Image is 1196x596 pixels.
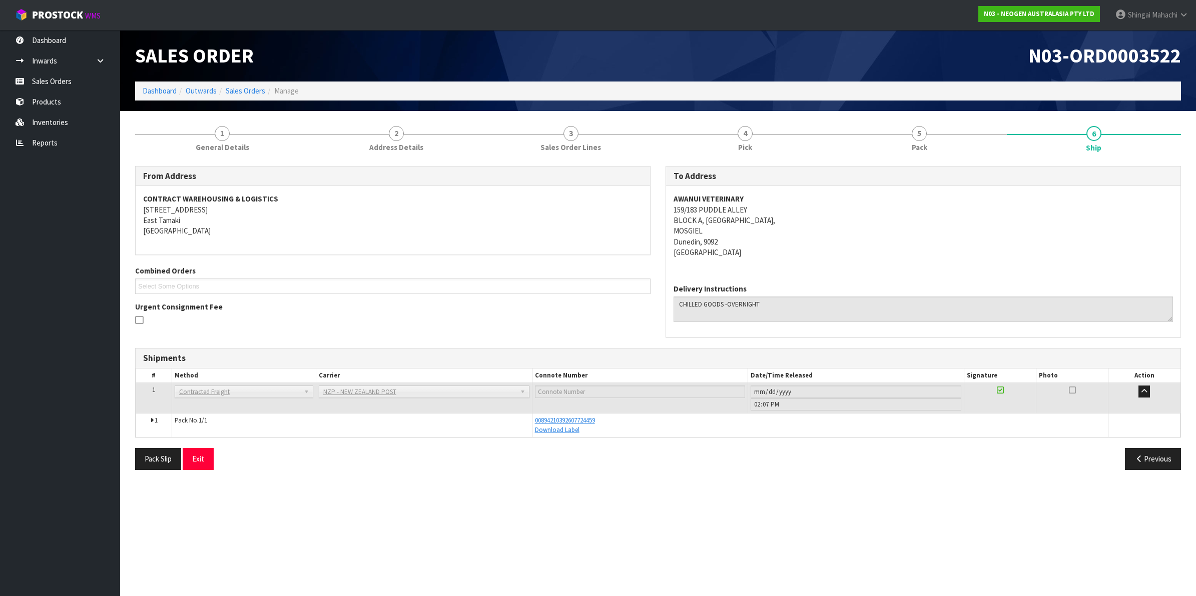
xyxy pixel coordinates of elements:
[172,413,532,437] td: Pack No.
[186,86,217,95] a: Outwards
[226,86,265,95] a: Sales Orders
[1108,368,1180,383] th: Action
[143,194,278,203] strong: CONTRACT WAREHOUSING & LOGISTICS
[535,425,579,434] a: Download Label
[984,9,1094,18] strong: N03 - NEOGEN AUSTRALASIA PTY LTD
[532,368,748,383] th: Connote Number
[1152,10,1177,19] span: Mahachi
[136,368,172,383] th: #
[563,126,578,141] span: 3
[1036,368,1108,383] th: Photo
[143,353,1173,363] h3: Shipments
[135,301,223,312] label: Urgent Consignment Fee
[135,265,196,276] label: Combined Orders
[85,11,101,20] small: WMS
[674,283,747,294] label: Delivery Instructions
[674,194,744,203] strong: AWANUI VETERINARY
[323,386,516,398] span: NZP - NEW ZEALAND POST
[215,126,230,141] span: 1
[172,368,316,383] th: Method
[674,171,1173,181] h3: To Address
[155,416,158,424] span: 1
[912,142,927,152] span: Pack
[738,126,753,141] span: 4
[32,8,83,21] span: ProStock
[143,193,643,236] address: [STREET_ADDRESS] East Tamaki [GEOGRAPHIC_DATA]
[143,86,177,95] a: Dashboard
[199,416,207,424] span: 1/1
[389,126,404,141] span: 2
[738,142,752,152] span: Pick
[535,416,595,424] a: 00894210392607724459
[15,8,28,21] img: cube-alt.png
[1086,142,1101,153] span: Ship
[135,43,254,68] span: Sales Order
[135,158,1181,477] span: Ship
[964,368,1036,383] th: Signature
[183,448,214,469] button: Exit
[135,448,181,469] button: Pack Slip
[1086,126,1101,141] span: 6
[196,142,249,152] span: General Details
[316,368,532,383] th: Carrier
[1028,43,1181,68] span: N03-ORD0003522
[152,385,155,394] span: 1
[369,142,423,152] span: Address Details
[274,86,299,95] span: Manage
[540,142,601,152] span: Sales Order Lines
[179,386,300,398] span: Contracted Freight
[748,368,964,383] th: Date/Time Released
[674,193,1173,258] address: 159/183 PUDDLE ALLEY BLOCK A, [GEOGRAPHIC_DATA], MOSGIEL Dunedin, 9092 [GEOGRAPHIC_DATA]
[1125,448,1181,469] button: Previous
[912,126,927,141] span: 5
[1128,10,1150,19] span: Shingai
[143,171,643,181] h3: From Address
[535,385,746,398] input: Connote Number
